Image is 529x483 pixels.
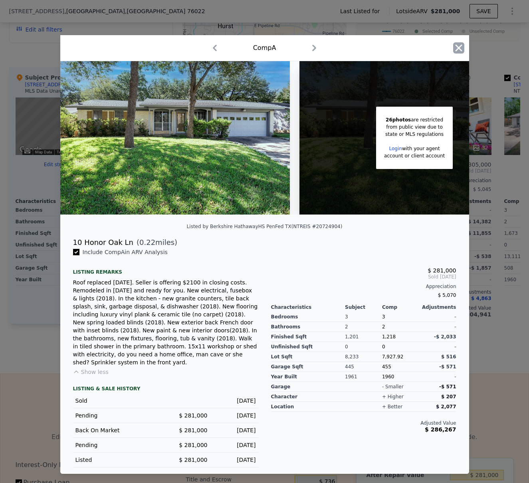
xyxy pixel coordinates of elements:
[434,334,456,340] span: -$ 2,033
[214,441,256,449] div: [DATE]
[382,354,403,360] span: 7,927.92
[253,43,276,53] div: Comp A
[73,386,258,394] div: LISTING & SALE HISTORY
[425,426,456,433] span: $ 286,267
[133,237,177,248] span: ( miles)
[271,372,345,382] div: Year Built
[60,61,290,215] img: Property Img
[179,412,207,419] span: $ 281,000
[271,362,345,372] div: Garage Sqft
[384,116,445,123] div: are restricted
[271,304,345,310] div: Characteristics
[75,426,159,434] div: Back On Market
[214,426,256,434] div: [DATE]
[75,441,159,449] div: Pending
[271,322,345,332] div: Bathrooms
[79,249,171,255] span: Include Comp A in ARV Analysis
[139,238,155,246] span: 0.22
[179,457,207,463] span: $ 281,000
[439,364,456,370] span: -$ 571
[419,342,456,352] div: -
[179,427,207,433] span: $ 281,000
[271,352,345,362] div: Lot Sqft
[271,420,456,426] div: Adjusted Value
[271,392,345,402] div: character
[382,364,391,370] span: 455
[419,372,456,382] div: -
[75,411,159,419] div: Pending
[271,312,345,322] div: Bedrooms
[73,262,258,275] div: Listing remarks
[382,403,402,410] div: + better
[345,352,382,362] div: 8,233
[345,362,382,372] div: 445
[384,131,445,138] div: state or MLS regulations
[402,146,440,151] span: with your agent
[382,344,385,350] span: 0
[271,332,345,342] div: Finished Sqft
[187,224,343,229] div: Listed by Berkshire HathawayHS PenFed TX (NTREIS #20724904)
[73,368,109,376] button: Show less
[75,456,159,464] div: Listed
[441,354,456,360] span: $ 516
[382,304,419,310] div: Comp
[179,442,207,448] span: $ 281,000
[382,314,385,320] span: 3
[214,411,256,419] div: [DATE]
[436,404,456,409] span: $ 2,077
[345,372,382,382] div: 1961
[419,304,456,310] div: Adjustments
[345,312,382,322] div: 3
[271,342,345,352] div: Unfinished Sqft
[384,152,445,159] div: account or client account
[271,274,456,280] span: Sold [DATE]
[271,382,345,392] div: garage
[382,322,419,332] div: 2
[345,322,382,332] div: 2
[428,267,456,274] span: $ 281,000
[384,123,445,131] div: from public view due to
[271,283,456,290] div: Appreciation
[345,342,382,352] div: 0
[382,372,419,382] div: 1960
[419,322,456,332] div: -
[214,397,256,405] div: [DATE]
[75,397,159,405] div: Sold
[441,394,456,400] span: $ 207
[345,304,382,310] div: Subject
[73,237,134,248] div: 10 Honor Oak Ln
[386,117,411,123] span: 26 photos
[345,332,382,342] div: 1,201
[389,146,402,151] a: Login
[382,334,396,340] span: 1,218
[439,384,456,390] span: -$ 571
[438,292,456,298] span: $ 5,070
[419,312,456,322] div: -
[382,394,404,400] div: + higher
[271,402,345,412] div: location
[73,278,258,366] div: Roof replaced [DATE]. Seller is offering $2100 in closing costs. Remodeled in [DATE] and ready fo...
[382,384,404,390] div: - smaller
[214,456,256,464] div: [DATE]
